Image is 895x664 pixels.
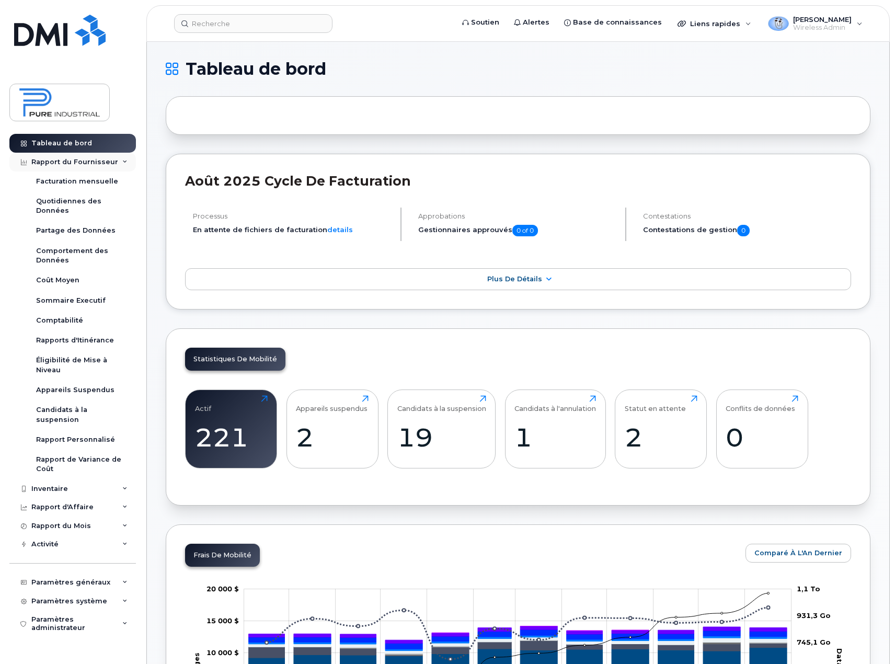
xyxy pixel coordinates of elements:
h4: Processus [193,212,392,220]
span: Tableau de bord [186,61,326,77]
div: 221 [195,422,268,453]
div: 0 [726,422,798,453]
tspan: 1,1 To [797,585,820,593]
a: Actif221 [195,395,268,462]
tspan: 931,3 Go [797,611,831,620]
span: 0 of 0 [512,225,538,236]
li: En attente de fichiers de facturation [193,225,392,235]
h4: Contestations [643,212,851,220]
h5: Contestations de gestion [643,225,851,236]
div: 19 [397,422,486,453]
span: Plus de détails [487,275,542,283]
span: Comparé à l'An Dernier [754,548,842,558]
div: 2 [296,422,369,453]
tspan: 20 000 $ [206,585,239,593]
tspan: 745,1 Go [797,638,831,646]
div: Appareils suspendus [296,395,368,413]
g: TVH [249,629,787,649]
tspan: 15 000 $ [206,616,239,625]
a: Conflits de données0 [726,395,798,462]
a: details [327,225,353,234]
tspan: 10 000 $ [206,648,239,657]
g: 0 $ [206,648,239,657]
div: Candidats à la suspension [397,395,486,413]
a: Candidats à l'annulation1 [514,395,596,462]
g: Fonctionnalités [249,637,787,654]
a: Candidats à la suspension19 [397,395,486,462]
g: 0 $ [206,585,239,593]
div: 1 [514,422,596,453]
g: 0 $ [206,616,239,625]
g: TVQ [249,626,787,644]
a: Appareils suspendus2 [296,395,369,462]
div: 2 [625,422,697,453]
div: Candidats à l'annulation [514,395,596,413]
button: Comparé à l'An Dernier [745,544,851,563]
g: Frais d'Itinérance [249,640,787,658]
div: Conflits de données [726,395,795,413]
h5: Gestionnaires approuvés [418,225,617,236]
g: TPS [249,635,787,650]
div: Actif [195,395,211,413]
h4: Approbations [418,212,617,220]
div: Statut en attente [625,395,686,413]
h2: août 2025 Cycle de facturation [185,173,851,189]
span: 0 [737,225,750,236]
a: Statut en attente2 [625,395,697,462]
